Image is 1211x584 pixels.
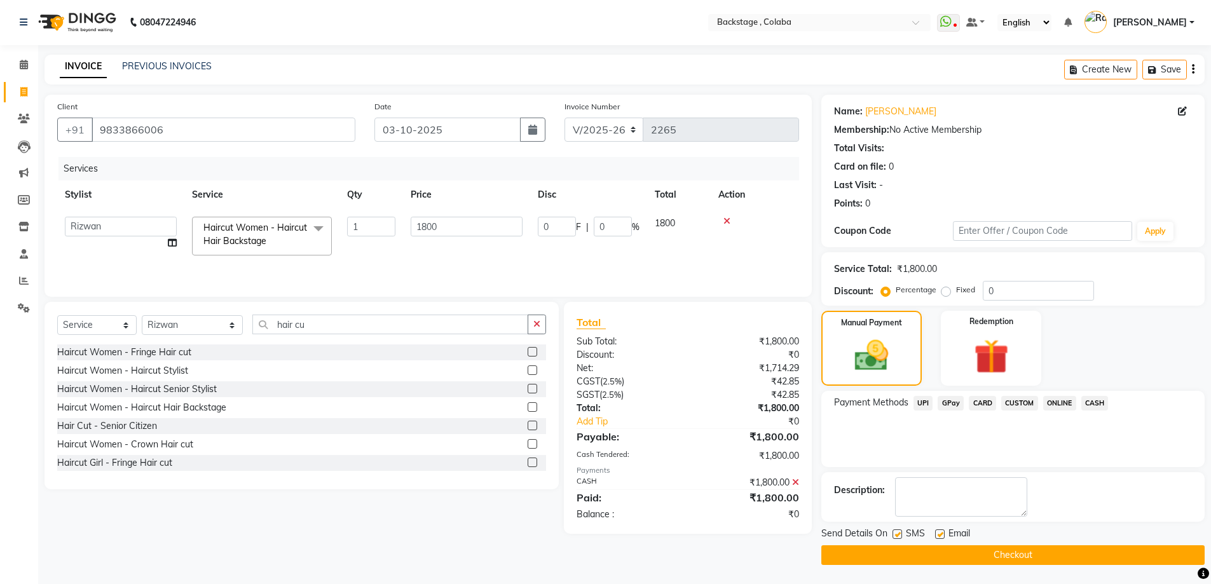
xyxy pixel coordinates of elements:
div: Hair Cut - Senior Citizen [57,419,157,433]
th: Total [647,180,711,209]
div: Haircut Women - Fringe Hair cut [57,346,191,359]
div: ( ) [567,388,688,402]
div: Name: [834,105,863,118]
th: Stylist [57,180,184,209]
label: Invoice Number [564,101,620,112]
a: INVOICE [60,55,107,78]
div: ₹42.85 [688,388,809,402]
span: | [586,221,589,234]
th: Qty [339,180,403,209]
a: x [266,235,272,247]
button: Apply [1137,222,1173,241]
div: Last Visit: [834,179,877,192]
span: CUSTOM [1001,396,1038,411]
th: Disc [530,180,647,209]
label: Fixed [956,284,975,295]
label: Redemption [969,316,1013,327]
label: Percentage [896,284,936,295]
label: Client [57,101,78,112]
div: Sub Total: [567,335,688,348]
div: Discount: [567,348,688,362]
a: Add Tip [567,415,708,428]
th: Service [184,180,339,209]
span: CGST [577,376,600,387]
input: Enter Offer / Coupon Code [953,221,1132,241]
div: CASH [567,476,688,489]
span: 1800 [655,217,675,229]
img: _gift.svg [963,335,1020,378]
div: ₹1,800.00 [688,490,809,505]
div: Haircut Women - Crown Hair cut [57,438,193,451]
span: Email [948,527,970,543]
input: Search by Name/Mobile/Email/Code [92,118,355,142]
div: Card on file: [834,160,886,173]
div: ₹1,714.29 [688,362,809,375]
button: Save [1142,60,1187,79]
span: 2.5% [603,376,622,386]
div: Balance : [567,508,688,521]
span: Payment Methods [834,396,908,409]
span: [PERSON_NAME] [1113,16,1187,29]
label: Date [374,101,392,112]
div: Points: [834,197,863,210]
img: Rashmi Banerjee [1084,11,1107,33]
div: ₹0 [688,508,809,521]
div: Total Visits: [834,142,884,155]
div: Haircut Women - Haircut Stylist [57,364,188,377]
div: Coupon Code [834,224,954,238]
span: Send Details On [821,527,887,543]
div: Membership: [834,123,889,137]
span: Total [577,316,606,329]
div: ₹0 [688,348,809,362]
span: ONLINE [1043,396,1076,411]
div: ( ) [567,375,688,388]
span: CARD [969,396,996,411]
span: F [576,221,581,234]
div: ₹1,800.00 [688,429,809,444]
div: Paid: [567,490,688,505]
span: % [632,221,640,234]
span: 2.5% [602,390,621,400]
span: SGST [577,389,599,400]
div: Services [58,157,809,180]
a: [PERSON_NAME] [865,105,936,118]
div: Description: [834,484,885,497]
div: Total: [567,402,688,415]
div: Cash Tendered: [567,449,688,463]
span: GPay [938,396,964,411]
div: 0 [865,197,870,210]
div: Payments [577,465,798,476]
a: PREVIOUS INVOICES [122,60,212,72]
div: No Active Membership [834,123,1192,137]
img: logo [32,4,120,40]
div: 0 [889,160,894,173]
span: UPI [913,396,933,411]
div: ₹0 [708,415,809,428]
button: +91 [57,118,93,142]
div: ₹42.85 [688,375,809,388]
label: Manual Payment [841,317,902,329]
div: Haircut Girl - Fringe Hair cut [57,456,172,470]
th: Price [403,180,530,209]
th: Action [711,180,799,209]
span: Haircut Women - Haircut Hair Backstage [203,222,307,247]
button: Checkout [821,545,1205,565]
div: ₹1,800.00 [688,476,809,489]
div: ₹1,800.00 [897,262,937,276]
input: Search or Scan [252,315,528,334]
b: 08047224946 [140,4,196,40]
div: Net: [567,362,688,375]
img: _cash.svg [844,336,899,375]
div: Haircut Women - Haircut Senior Stylist [57,383,217,396]
div: - [879,179,883,192]
button: Create New [1064,60,1137,79]
div: Payable: [567,429,688,444]
div: Discount: [834,285,873,298]
span: CASH [1081,396,1109,411]
span: SMS [906,527,925,543]
div: Haircut Women - Haircut Hair Backstage [57,401,226,414]
div: ₹1,800.00 [688,402,809,415]
div: ₹1,800.00 [688,335,809,348]
div: ₹1,800.00 [688,449,809,463]
div: Service Total: [834,262,892,276]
